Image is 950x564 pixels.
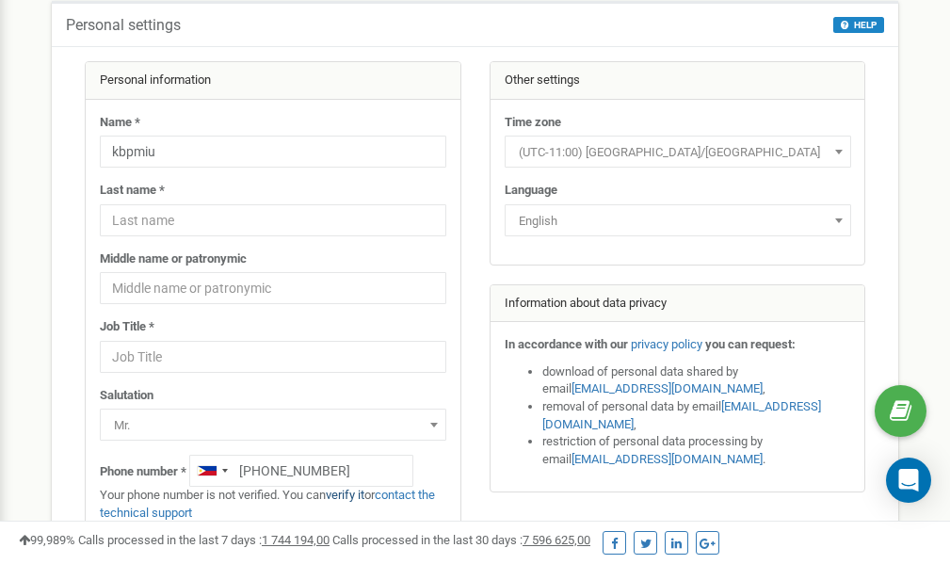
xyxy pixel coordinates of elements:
[511,208,845,234] span: English
[505,337,628,351] strong: In accordance with our
[542,433,851,468] li: restriction of personal data processing by email .
[100,387,153,405] label: Salutation
[106,412,440,439] span: Mr.
[332,533,590,547] span: Calls processed in the last 30 days :
[189,455,413,487] input: +1-800-555-55-55
[100,341,446,373] input: Job Title
[491,62,865,100] div: Other settings
[100,250,247,268] label: Middle name or patronymic
[833,17,884,33] button: HELP
[505,204,851,236] span: English
[100,488,435,520] a: contact the technical support
[100,136,446,168] input: Name
[572,452,763,466] a: [EMAIL_ADDRESS][DOMAIN_NAME]
[262,533,330,547] u: 1 744 194,00
[491,285,865,323] div: Information about data privacy
[100,463,186,481] label: Phone number *
[78,533,330,547] span: Calls processed in the last 7 days :
[190,456,233,486] div: Telephone country code
[100,114,140,132] label: Name *
[326,488,364,502] a: verify it
[86,62,460,100] div: Personal information
[19,533,75,547] span: 99,989%
[66,17,181,34] h5: Personal settings
[100,272,446,304] input: Middle name or patronymic
[100,409,446,441] span: Mr.
[505,182,557,200] label: Language
[511,139,845,166] span: (UTC-11:00) Pacific/Midway
[100,318,154,336] label: Job Title *
[705,337,796,351] strong: you can request:
[542,399,821,431] a: [EMAIL_ADDRESS][DOMAIN_NAME]
[542,363,851,398] li: download of personal data shared by email ,
[100,204,446,236] input: Last name
[523,533,590,547] u: 7 596 625,00
[100,487,446,522] p: Your phone number is not verified. You can or
[100,182,165,200] label: Last name *
[505,136,851,168] span: (UTC-11:00) Pacific/Midway
[542,398,851,433] li: removal of personal data by email ,
[505,114,561,132] label: Time zone
[572,381,763,395] a: [EMAIL_ADDRESS][DOMAIN_NAME]
[886,458,931,503] div: Open Intercom Messenger
[631,337,702,351] a: privacy policy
